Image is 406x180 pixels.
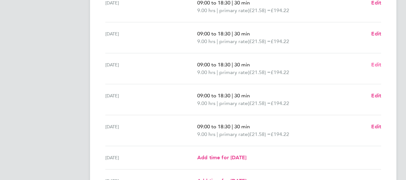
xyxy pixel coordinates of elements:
a: Add time for [DATE] [197,154,246,161]
span: £194.22 [271,7,289,13]
span: (£21.58) = [248,38,271,44]
span: £194.22 [271,100,289,106]
span: £194.22 [271,69,289,75]
span: 9.00 hrs [197,69,215,75]
span: | [217,100,218,106]
span: 9.00 hrs [197,131,215,137]
div: [DATE] [105,92,197,107]
span: 09:00 to 18:30 [197,124,230,130]
span: primary rate [219,100,248,107]
span: | [232,124,233,130]
div: [DATE] [105,154,197,161]
a: Edit [371,123,381,131]
span: £194.22 [271,38,289,44]
span: primary rate [219,7,248,14]
span: | [232,93,233,99]
span: (£21.58) = [248,69,271,75]
span: 9.00 hrs [197,7,215,13]
span: primary rate [219,38,248,45]
span: | [217,38,218,44]
span: 9.00 hrs [197,100,215,106]
span: primary rate [219,131,248,138]
span: (£21.58) = [248,100,271,106]
span: Edit [371,124,381,130]
span: 30 min [234,93,250,99]
div: [DATE] [105,123,197,138]
span: primary rate [219,69,248,76]
span: | [217,7,218,13]
span: | [232,31,233,37]
div: [DATE] [105,30,197,45]
a: Edit [371,61,381,69]
a: Edit [371,92,381,100]
span: 09:00 to 18:30 [197,31,230,37]
span: 09:00 to 18:30 [197,93,230,99]
span: Edit [371,62,381,68]
div: [DATE] [105,61,197,76]
span: (£21.58) = [248,131,271,137]
span: 9.00 hrs [197,38,215,44]
span: 09:00 to 18:30 [197,62,230,68]
span: 30 min [234,31,250,37]
span: | [217,131,218,137]
span: | [217,69,218,75]
span: 30 min [234,124,250,130]
span: (£21.58) = [248,7,271,13]
span: Edit [371,93,381,99]
a: Edit [371,30,381,38]
span: £194.22 [271,131,289,137]
span: Edit [371,31,381,37]
span: | [232,62,233,68]
span: 30 min [234,62,250,68]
